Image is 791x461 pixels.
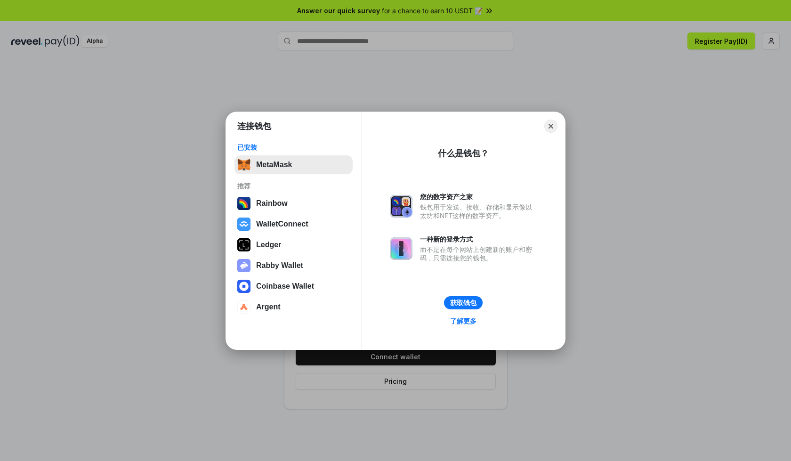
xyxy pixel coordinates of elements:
[390,195,412,218] img: svg+xml,%3Csvg%20xmlns%3D%22http%3A%2F%2Fwww.w3.org%2F2000%2Fsvg%22%20fill%3D%22none%22%20viewBox...
[234,155,353,174] button: MetaMask
[237,238,250,251] img: svg+xml,%3Csvg%20xmlns%3D%22http%3A%2F%2Fwww.w3.org%2F2000%2Fsvg%22%20width%3D%2228%22%20height%3...
[450,317,476,325] div: 了解更多
[237,218,250,231] img: svg+xml,%3Csvg%20width%3D%2228%22%20height%3D%2228%22%20viewBox%3D%220%200%2028%2028%22%20fill%3D...
[450,299,476,307] div: 获取钱包
[237,121,271,132] h1: 连接钱包
[256,261,303,270] div: Rabby Wallet
[444,296,483,309] button: 获取钱包
[237,158,250,171] img: svg+xml,%3Csvg%20fill%3D%22none%22%20height%3D%2233%22%20viewBox%3D%220%200%2035%2033%22%20width%...
[237,197,250,210] img: svg+xml,%3Csvg%20width%3D%22120%22%20height%3D%22120%22%20viewBox%3D%220%200%20120%20120%22%20fil...
[256,241,281,249] div: Ledger
[237,182,350,190] div: 推荐
[234,277,353,296] button: Coinbase Wallet
[420,245,537,262] div: 而不是在每个网站上创建新的账户和密码，只需连接您的钱包。
[256,282,314,291] div: Coinbase Wallet
[544,120,557,133] button: Close
[237,280,250,293] img: svg+xml,%3Csvg%20width%3D%2228%22%20height%3D%2228%22%20viewBox%3D%220%200%2028%2028%22%20fill%3D...
[234,235,353,254] button: Ledger
[420,193,537,201] div: 您的数字资产之家
[237,143,350,152] div: 已安装
[256,220,308,228] div: WalletConnect
[420,235,537,243] div: 一种新的登录方式
[237,259,250,272] img: svg+xml,%3Csvg%20xmlns%3D%22http%3A%2F%2Fwww.w3.org%2F2000%2Fsvg%22%20fill%3D%22none%22%20viewBox...
[420,203,537,220] div: 钱包用于发送、接收、存储和显示像以太坊和NFT这样的数字资产。
[234,256,353,275] button: Rabby Wallet
[234,298,353,316] button: Argent
[256,161,292,169] div: MetaMask
[390,237,412,260] img: svg+xml,%3Csvg%20xmlns%3D%22http%3A%2F%2Fwww.w3.org%2F2000%2Fsvg%22%20fill%3D%22none%22%20viewBox...
[237,300,250,314] img: svg+xml,%3Csvg%20width%3D%2228%22%20height%3D%2228%22%20viewBox%3D%220%200%2028%2028%22%20fill%3D...
[256,199,288,208] div: Rainbow
[444,315,482,327] a: 了解更多
[234,215,353,234] button: WalletConnect
[438,148,489,159] div: 什么是钱包？
[256,303,281,311] div: Argent
[234,194,353,213] button: Rainbow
